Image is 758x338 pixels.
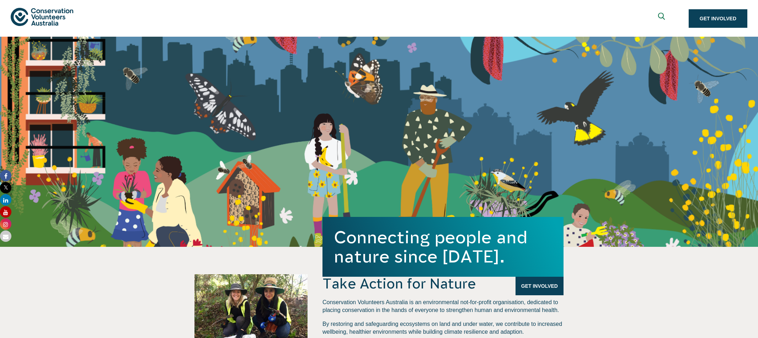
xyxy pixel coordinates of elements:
h4: Take Action for Nature [322,274,564,293]
img: logo.svg [11,8,73,26]
button: Expand search box Close search box [654,10,671,27]
a: Get Involved [689,9,747,28]
p: By restoring and safeguarding ecosystems on land and under water, we contribute to increased well... [322,320,564,336]
span: Expand search box [658,12,667,24]
p: Conservation Volunteers Australia is an environmental not-for-profit organisation, dedicated to p... [322,298,564,314]
h1: Connecting people and nature since [DATE]. [334,228,552,266]
button: Show mobile navigation menu [730,6,747,24]
a: Get Involved [516,277,564,295]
